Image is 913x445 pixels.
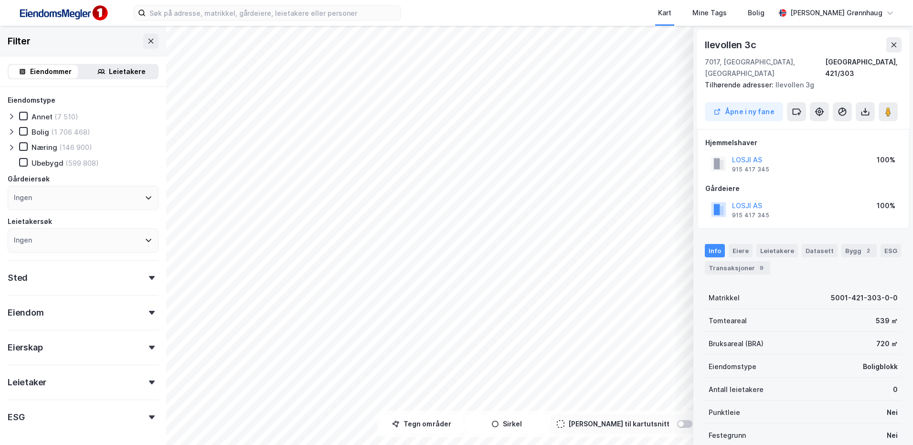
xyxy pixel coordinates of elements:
[705,244,725,257] div: Info
[15,2,111,24] img: F4PB6Px+NJ5v8B7XTbfpPpyloAAAAASUVORK5CYII=
[8,307,44,318] div: Eiendom
[692,7,727,19] div: Mine Tags
[877,154,895,166] div: 100%
[732,212,769,219] div: 915 417 345
[705,261,770,275] div: Transaksjoner
[876,338,898,350] div: 720 ㎡
[825,56,902,79] div: [GEOGRAPHIC_DATA], 421/303
[709,384,764,395] div: Antall leietakere
[705,79,894,91] div: Ilevollen 3g
[732,166,769,173] div: 915 417 345
[748,7,764,19] div: Bolig
[709,361,756,372] div: Eiendomstype
[863,246,873,255] div: 2
[54,112,78,121] div: (7 510)
[109,66,146,77] div: Leietakere
[705,102,783,121] button: Åpne i ny fane
[893,384,898,395] div: 0
[466,414,547,434] button: Sirkel
[756,244,798,257] div: Leietakere
[658,7,671,19] div: Kart
[863,361,898,372] div: Boligblokk
[709,430,746,441] div: Festegrunn
[8,342,42,353] div: Eierskap
[757,263,766,273] div: 9
[32,127,49,137] div: Bolig
[790,7,882,19] div: [PERSON_NAME] Grønnhaug
[865,399,913,445] iframe: Chat Widget
[841,244,877,257] div: Bygg
[877,200,895,212] div: 100%
[709,407,740,418] div: Punktleie
[705,81,775,89] span: Tilhørende adresser:
[32,159,64,168] div: Ubebygd
[59,143,92,152] div: (146 900)
[705,37,758,53] div: Ilevollen 3c
[865,399,913,445] div: Kontrollprogram for chat
[14,192,32,203] div: Ingen
[709,315,747,327] div: Tomteareal
[146,6,401,20] input: Søk på adresse, matrikkel, gårdeiere, leietakere eller personer
[8,412,24,423] div: ESG
[51,127,90,137] div: (1 706 468)
[8,377,46,388] div: Leietaker
[32,112,53,121] div: Annet
[705,56,825,79] div: 7017, [GEOGRAPHIC_DATA], [GEOGRAPHIC_DATA]
[14,234,32,246] div: Ingen
[65,159,99,168] div: (599 808)
[831,292,898,304] div: 5001-421-303-0-0
[32,143,57,152] div: Næring
[8,33,31,49] div: Filter
[729,244,753,257] div: Eiere
[709,292,740,304] div: Matrikkel
[30,66,72,77] div: Eiendommer
[709,338,764,350] div: Bruksareal (BRA)
[8,216,52,227] div: Leietakersøk
[8,95,55,106] div: Eiendomstype
[876,315,898,327] div: 539 ㎡
[381,414,462,434] button: Tegn områder
[881,244,901,257] div: ESG
[705,137,901,148] div: Hjemmelshaver
[802,244,838,257] div: Datasett
[705,183,901,194] div: Gårdeiere
[8,272,28,284] div: Sted
[568,418,669,430] div: [PERSON_NAME] til kartutsnitt
[8,173,50,185] div: Gårdeiersøk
